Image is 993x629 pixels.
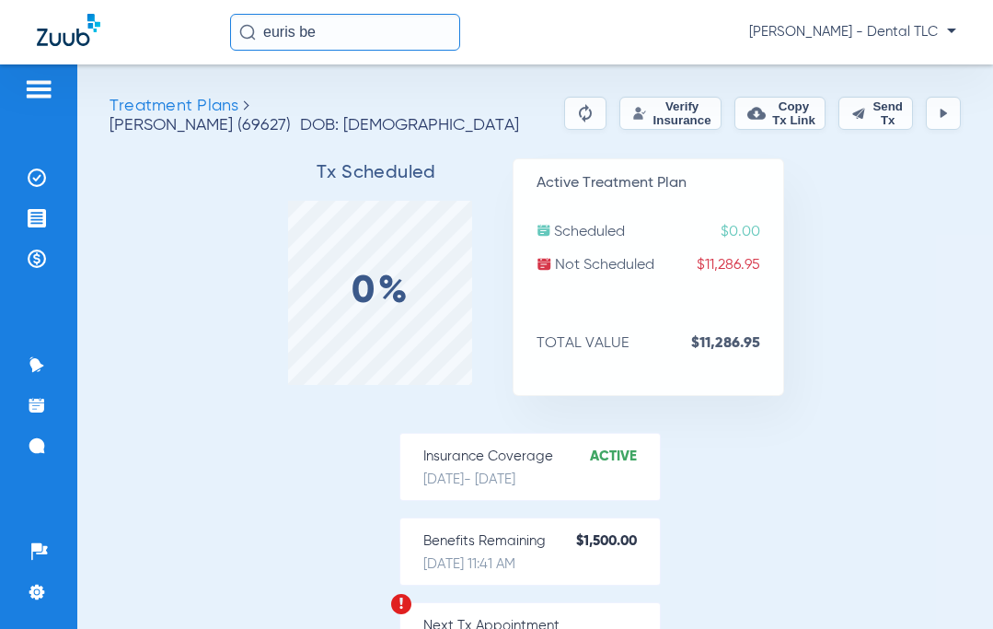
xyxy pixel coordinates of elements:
[423,448,660,466] p: Insurance Coverage
[24,78,53,100] img: hamburger-icon
[423,555,660,574] p: [DATE] 11:41 AM
[721,223,783,241] span: $0.00
[697,256,783,274] span: $11,286.95
[110,117,291,134] span: [PERSON_NAME] (69627)
[576,532,660,551] strong: $1,500.00
[851,106,866,121] img: send.svg
[901,541,993,629] iframe: Chat Widget
[537,334,783,353] p: TOTAL VALUE
[537,256,783,274] p: Not Scheduled
[632,106,647,121] img: Verify Insurance
[590,448,660,466] strong: Active
[537,223,783,241] p: Scheduled
[423,471,660,489] p: [DATE] - [DATE]
[537,223,551,238] img: scheduled.svg
[300,116,519,134] span: DOB: [DEMOGRAPHIC_DATA]
[37,14,100,46] img: Zuub Logo
[936,106,951,121] img: play.svg
[239,24,256,41] img: Search Icon
[537,256,552,272] img: not-scheduled.svg
[230,14,460,51] input: Search for patients
[619,97,722,130] button: Verify Insurance
[747,104,766,122] img: link-copy.png
[390,593,412,615] img: warning.svg
[749,23,956,41] span: [PERSON_NAME] - Dental TLC
[838,97,913,130] button: Send Tx
[734,97,826,130] button: Copy Tx Link
[691,334,783,353] strong: $11,286.95
[241,164,513,182] h3: Tx Scheduled
[110,98,238,114] span: Treatment Plans
[423,532,660,551] p: Benefits Remaining
[352,283,410,301] label: 0%
[574,102,596,124] img: Reparse
[537,174,783,192] p: Active Treatment Plan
